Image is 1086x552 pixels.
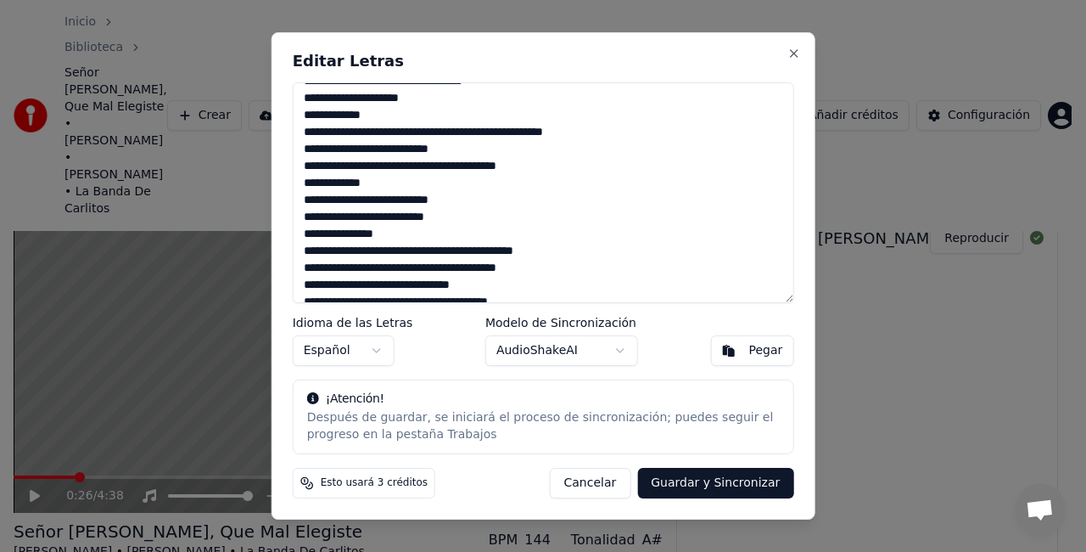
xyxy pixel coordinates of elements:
[293,54,794,69] h2: Editar Letras
[550,468,631,498] button: Cancelar
[321,476,428,490] span: Esto usará 3 créditos
[485,317,638,329] label: Modelo de Sincronización
[637,468,793,498] button: Guardar y Sincronizar
[749,342,783,359] div: Pegar
[293,317,413,329] label: Idioma de las Letras
[711,335,794,366] button: Pegar
[307,409,780,443] div: Después de guardar, se iniciará el proceso de sincronización; puedes seguir el progreso en la pes...
[307,391,780,408] div: ¡Atención!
